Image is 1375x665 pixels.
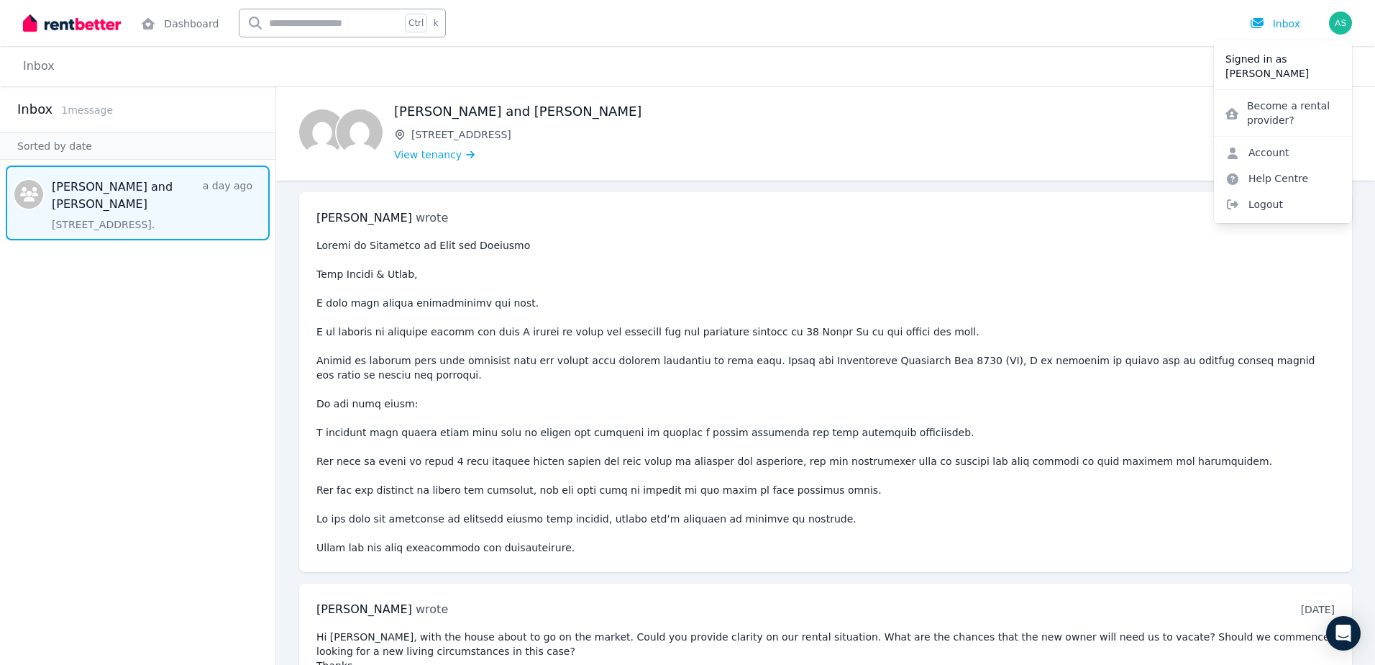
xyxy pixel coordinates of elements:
span: Ctrl [405,14,427,32]
span: View tenancy [394,148,462,162]
img: Andrea Bowran [299,109,345,155]
img: RentBetter [23,12,121,34]
span: [PERSON_NAME] [316,211,412,225]
div: Inbox [1250,17,1300,31]
span: Logout [1214,191,1352,217]
time: [DATE] [1301,604,1335,615]
pre: Loremi do Sitametco ad Elit sed Doeiusmo Temp Incidi & Utlab, E dolo magn aliqua enimadminimv qui... [316,238,1335,555]
span: wrote [416,211,448,225]
div: Open Intercom Messenger [1326,616,1361,651]
a: Inbox [23,59,55,73]
p: [PERSON_NAME] [1225,66,1340,81]
span: [PERSON_NAME] [316,602,412,616]
h2: Inbox [17,99,52,119]
span: wrote [416,602,448,616]
a: [PERSON_NAME] and [PERSON_NAME]a day ago[STREET_ADDRESS]. [52,178,252,232]
a: Account [1214,140,1301,166]
img: Asher Schlager [1329,12,1352,35]
a: Become a rental provider? [1214,93,1352,133]
a: Help Centre [1214,166,1320,191]
span: [STREET_ADDRESS] [411,127,1235,142]
img: Rachel Sutton [337,109,383,155]
p: Signed in as [1225,52,1340,66]
span: 1 message [61,104,113,116]
h1: [PERSON_NAME] and [PERSON_NAME] [394,101,1235,122]
span: k [433,17,438,29]
a: View tenancy [394,148,475,162]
